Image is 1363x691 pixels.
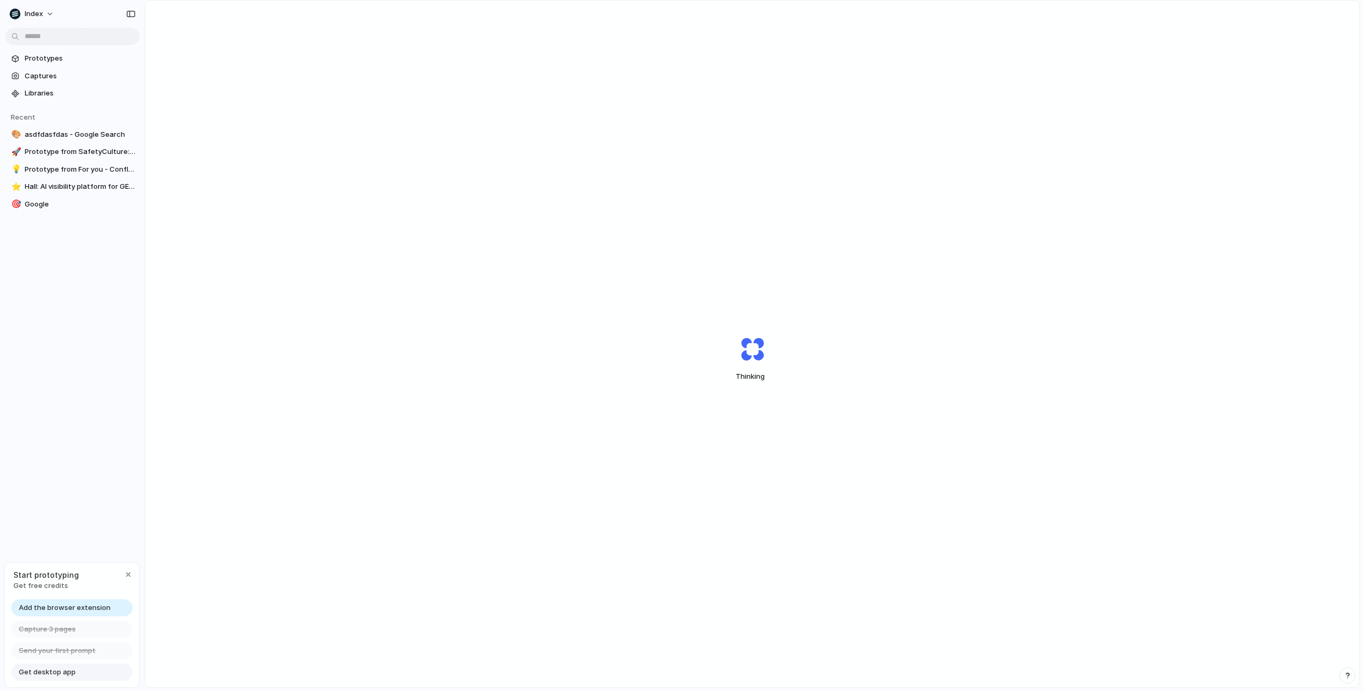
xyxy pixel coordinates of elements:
[25,164,135,175] span: Prototype from For you - Confluence
[11,128,19,141] div: 🎨
[5,179,140,195] a: ⭐Hall: AI visibility platform for GEO/AEO & LLM optimization
[5,127,140,143] a: 🎨asdfdasfdas - Google Search
[10,146,20,157] button: 🚀
[19,602,111,613] span: Add the browser extension
[10,129,20,140] button: 🎨
[19,624,76,635] span: Capture 3 pages
[5,144,140,160] a: 🚀Prototype from SafetyCulture: Manage Teams and Inspection Data | SafetyCulture
[25,88,135,99] span: Libraries
[5,50,140,67] a: Prototypes
[5,196,140,212] a: 🎯Google
[19,645,96,656] span: Send your first prompt
[19,667,76,678] span: Get desktop app
[25,146,135,157] span: Prototype from SafetyCulture: Manage Teams and Inspection Data | SafetyCulture
[11,181,19,193] div: ⭐
[5,161,140,178] a: 💡Prototype from For you - Confluence
[11,163,19,175] div: 💡
[10,199,20,210] button: 🎯
[11,113,35,121] span: Recent
[25,181,135,192] span: Hall: AI visibility platform for GEO/AEO & LLM optimization
[25,129,135,140] span: asdfdasfdas - Google Search
[5,85,140,101] a: Libraries
[25,71,135,82] span: Captures
[10,181,20,192] button: ⭐
[25,53,135,64] span: Prototypes
[715,371,789,382] span: Thinking
[11,146,19,158] div: 🚀
[25,199,135,210] span: Google
[25,9,43,19] span: Index
[13,569,79,580] span: Start prototyping
[5,5,60,23] button: Index
[5,68,140,84] a: Captures
[11,198,19,210] div: 🎯
[11,664,133,681] a: Get desktop app
[10,164,20,175] button: 💡
[13,580,79,591] span: Get free credits
[11,599,133,616] a: Add the browser extension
